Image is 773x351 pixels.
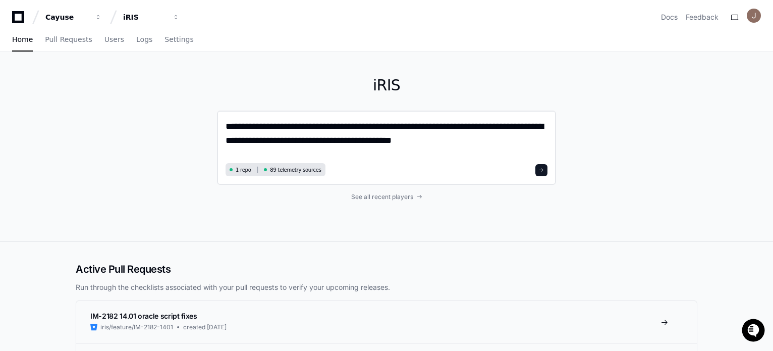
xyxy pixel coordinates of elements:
span: Pylon [100,106,122,114]
span: iris/feature/IM-2182-1401 [100,323,173,331]
button: Feedback [686,12,719,22]
div: We're offline, we'll be back soon [34,85,132,93]
div: Start new chat [34,75,165,85]
a: Pull Requests [45,28,92,52]
span: created [DATE] [183,323,227,331]
span: Logs [136,36,152,42]
span: See all recent players [351,193,413,201]
div: Cayuse [45,12,89,22]
a: Powered byPylon [71,106,122,114]
iframe: Open customer support [741,318,768,345]
button: iRIS [119,8,184,26]
a: Docs [661,12,678,22]
button: Cayuse [41,8,106,26]
button: Start new chat [172,78,184,90]
a: See all recent players [217,193,556,201]
span: Home [12,36,33,42]
a: Settings [164,28,193,52]
p: Run through the checklists associated with your pull requests to verify your upcoming releases. [76,282,697,292]
span: Users [104,36,124,42]
img: 1736555170064-99ba0984-63c1-480f-8ee9-699278ef63ed [10,75,28,93]
span: 89 telemetry sources [270,166,321,174]
h1: iRIS [217,76,556,94]
span: Pull Requests [45,36,92,42]
span: Settings [164,36,193,42]
a: Logs [136,28,152,52]
img: ACg8ocL0-VV38dUbyLUN_j_Ryupr2ywH6Bky3aOUOf03hrByMsB9Zg=s96-c [747,9,761,23]
div: Welcome [10,40,184,57]
a: Users [104,28,124,52]
h2: Active Pull Requests [76,262,697,276]
span: IM-2182 14.01 oracle script fixes [90,312,197,320]
a: IM-2182 14.01 oracle script fixesiris/feature/IM-2182-1401created [DATE] [76,301,697,343]
img: PlayerZero [10,10,30,30]
div: iRIS [123,12,167,22]
span: 1 repo [236,166,251,174]
a: Home [12,28,33,52]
